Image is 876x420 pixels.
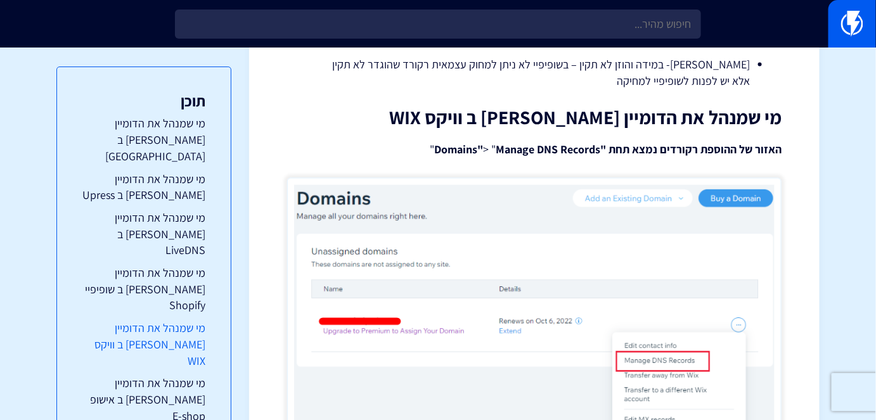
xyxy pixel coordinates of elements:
a: מי שמנהל את הדומיין [PERSON_NAME] ב [GEOGRAPHIC_DATA] [82,115,205,164]
a: מי שמנהל את הדומיין [PERSON_NAME] ב שופיפיי Shopify [82,265,205,314]
a: מי שמנהל את הדומיין [PERSON_NAME] ב Upress [82,171,205,203]
strong: האזור של ההוספת רקורדים נמצא תחת " " [434,143,782,157]
p: > " " [287,141,782,159]
h2: מי שמנהל את הדומיין [PERSON_NAME] ב וויקס WIX [287,108,782,129]
a: מי שמנהל את הדומיין [PERSON_NAME] ב LiveDNS [82,210,205,258]
li: [PERSON_NAME]- במידה והוזן לא תקין – בשופיפיי לא ניתן למחוק עצמאית רקורד שהוגדר לא תקין אלא יש לפ... [319,56,750,89]
strong: Manage DNS Records [496,143,600,157]
h3: תוכן [82,92,205,109]
input: חיפוש מהיר... [175,10,700,39]
a: מי שמנהל את הדומיין [PERSON_NAME] ב וויקס WIX [82,320,205,369]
